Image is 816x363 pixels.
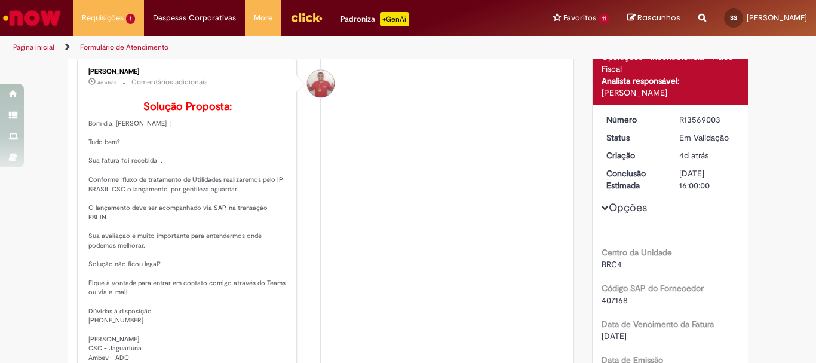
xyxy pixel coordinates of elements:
span: Requisições [82,12,124,24]
span: 1 [126,14,135,24]
span: 4d atrás [679,150,708,161]
time: 26/09/2025 07:34:41 [679,150,708,161]
div: [DATE] 16:00:00 [679,167,735,191]
div: [PERSON_NAME] [88,68,287,75]
img: ServiceNow [1,6,63,30]
b: Data de Vencimento da Fatura [602,319,714,330]
span: More [254,12,272,24]
span: [DATE] [602,331,627,341]
div: Analista responsável: [602,75,740,87]
p: +GenAi [380,12,409,26]
p: Bom dia, [PERSON_NAME] ! Tudo bem? Sua fatura foi recebida . Conforme fluxo de tratamento de Util... [88,101,287,363]
span: Favoritos [563,12,596,24]
span: [PERSON_NAME] [747,13,807,23]
img: click_logo_yellow_360x200.png [290,8,323,26]
dt: Número [597,114,671,126]
a: Formulário de Atendimento [80,42,168,52]
span: BRC4 [602,259,622,270]
ul: Trilhas de página [9,36,535,59]
dt: Conclusão Estimada [597,167,671,191]
span: 407168 [602,295,628,306]
time: 26/09/2025 08:21:14 [97,79,116,86]
dt: Status [597,132,671,144]
span: Rascunhos [637,12,680,23]
span: SS [730,14,737,22]
div: Operações - Inconsistência - Físico Fiscal [602,51,740,75]
b: Centro da Unidade [602,247,672,258]
div: [PERSON_NAME] [602,87,740,99]
b: Código SAP do Fornecedor [602,283,704,294]
div: Em Validação [679,132,735,144]
b: Solução Proposta: [143,100,232,114]
span: 11 [599,14,609,24]
a: Página inicial [13,42,54,52]
span: 4d atrás [97,79,116,86]
a: Rascunhos [627,13,680,24]
div: 26/09/2025 07:34:41 [679,150,735,161]
div: Erik Emanuel Dos Santos Lino [307,70,335,97]
dt: Criação [597,150,671,161]
div: Padroniza [340,12,409,26]
span: Despesas Corporativas [153,12,236,24]
small: Comentários adicionais [131,77,208,87]
div: R13569003 [679,114,735,126]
